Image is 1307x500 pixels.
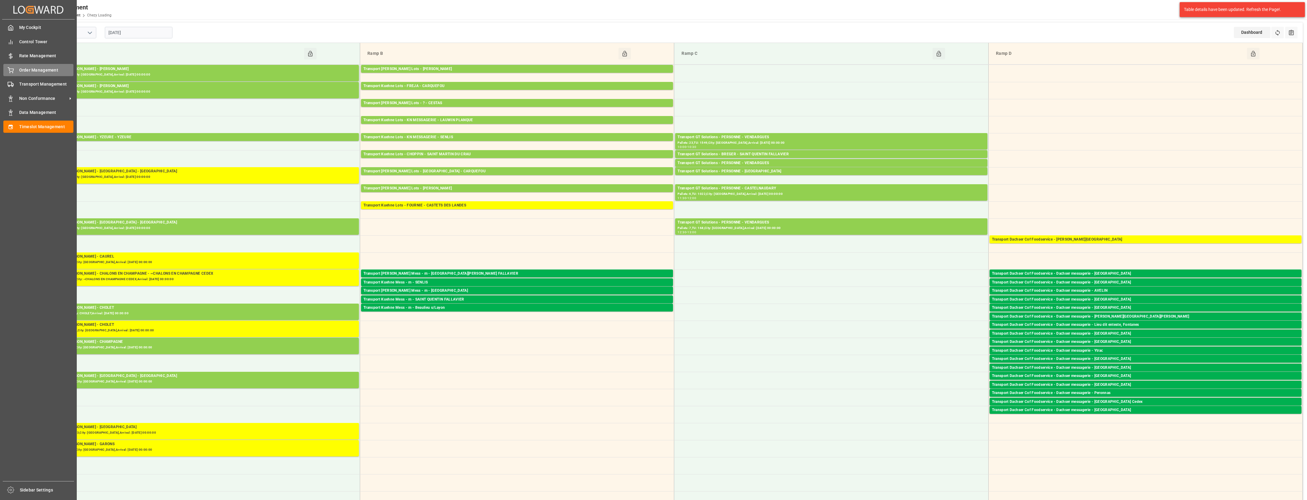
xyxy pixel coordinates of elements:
[678,226,985,231] div: Pallets: 7,TU: 168,City: [GEOGRAPHIC_DATA],Arrival: [DATE] 00:00:00
[363,66,671,72] div: Transport [PERSON_NAME] Lots - [PERSON_NAME]
[19,39,74,45] span: Control Tower
[992,348,1299,354] div: Transport Dachser Cof Foodservice - Dachser messagerie - Ytrac
[49,373,356,379] div: Transport [PERSON_NAME] - [GEOGRAPHIC_DATA] - [GEOGRAPHIC_DATA]
[992,311,1299,316] div: Pallets: 2,TU: 38,City: [GEOGRAPHIC_DATA],Arrival: [DATE] 00:00:00
[19,24,74,31] span: My Cockpit
[363,297,671,303] div: Transport Kuehne Mess - m - SAINT QUENTIN FALLAVIER
[992,388,1299,393] div: Pallets: 1,TU: 28,City: [GEOGRAPHIC_DATA],Arrival: [DATE] 00:00:00
[363,202,671,209] div: Transport Kuehne Lots - FOURNIE - CASTETS DES LANDES
[363,168,671,174] div: Transport [PERSON_NAME] Lots - [GEOGRAPHIC_DATA] - CARQUEFOU
[992,243,1299,248] div: Pallets: 11,TU: 52,City: [GEOGRAPHIC_DATA],Arrival: [DATE] 00:00:00
[363,277,671,282] div: Pallets: 1,TU: 16,City: [GEOGRAPHIC_DATA][PERSON_NAME],Arrival: [DATE] 00:00:00
[992,303,1299,308] div: Pallets: 1,TU: 34,City: [GEOGRAPHIC_DATA],Arrival: [DATE] 00:00:00
[49,168,356,174] div: Transport [PERSON_NAME] - [GEOGRAPHIC_DATA] - [GEOGRAPHIC_DATA]
[992,396,1299,401] div: Pallets: 1,TU: 44,City: [GEOGRAPHIC_DATA],Arrival: [DATE] 00:00:00
[678,192,985,197] div: Pallets: 6,TU: 1022,City: [GEOGRAPHIC_DATA],Arrival: [DATE] 00:00:00
[992,320,1299,325] div: Pallets: 1,TU: 40,City: [GEOGRAPHIC_DATA][PERSON_NAME],Arrival: [DATE] 00:00:00
[49,345,356,350] div: Pallets: 5,TU: 245,City: [GEOGRAPHIC_DATA],Arrival: [DATE] 00:00:00
[363,192,671,197] div: Pallets: 16,TU: 448,City: CARQUEFOU,Arrival: [DATE] 00:00:00
[49,226,356,231] div: Pallets: 3,TU: 56,City: [GEOGRAPHIC_DATA],Arrival: [DATE] 00:00:00
[992,277,1299,282] div: Pallets: 2,TU: 25,City: [GEOGRAPHIC_DATA],Arrival: [DATE] 00:00:00
[992,371,1299,376] div: Pallets: ,TU: 49,City: [GEOGRAPHIC_DATA],Arrival: [DATE] 00:00:00
[49,140,356,146] div: Pallets: ,TU: 115,City: [GEOGRAPHIC_DATA],Arrival: [DATE] 00:00:00
[992,413,1299,418] div: Pallets: ,TU: 87,City: [GEOGRAPHIC_DATA],Arrival: [DATE] 00:00:00
[992,356,1299,362] div: Transport Dachser Cof Foodservice - Dachser messagerie - [GEOGRAPHIC_DATA]
[363,303,671,308] div: Pallets: ,TU: 60,City: [GEOGRAPHIC_DATA][PERSON_NAME],Arrival: [DATE] 00:00:00
[992,339,1299,345] div: Transport Dachser Cof Foodservice - Dachser messagerie - [GEOGRAPHIC_DATA]
[678,134,985,140] div: Transport GT Solutions - PERSONNE - VENDARGUES
[992,294,1299,299] div: Pallets: 1,TU: 18,City: [GEOGRAPHIC_DATA],Arrival: [DATE] 00:00:00
[992,286,1299,291] div: Pallets: ,TU: 91,City: [GEOGRAPHIC_DATA],Arrival: [DATE] 00:00:00
[49,66,356,72] div: Transport [PERSON_NAME] - [PERSON_NAME]
[3,121,73,132] a: Timeslot Management
[3,78,73,90] a: Transport Management
[992,322,1299,328] div: Transport Dachser Cof Foodservice - Dachser messagerie - Lieu dit enteste, Fontanes
[19,95,67,102] span: Non Conformance
[19,124,74,130] span: Timeslot Management
[49,322,356,328] div: Transport [PERSON_NAME] - CHOLET
[49,430,356,435] div: Pallets: 10,TU: 1003,City: [GEOGRAPHIC_DATA],Arrival: [DATE] 00:00:00
[365,48,618,59] div: Ramp B
[678,174,985,180] div: Pallets: 10,TU: 98,City: [GEOGRAPHIC_DATA],Arrival: [DATE] 00:00:00
[363,280,671,286] div: Transport Kuehne Mess - m - SENLIS
[363,305,671,311] div: Transport Kuehne Mess - m - Beaulieu s/Layon
[19,53,74,59] span: Rate Management
[363,294,671,299] div: Pallets: ,TU: 88,City: [GEOGRAPHIC_DATA],Arrival: [DATE] 00:00:00
[687,197,696,199] div: 12:00
[992,390,1299,396] div: Transport Dachser Cof Foodservice - Dachser messagerie - Peronnas
[49,72,356,77] div: Pallets: ,TU: 142,City: [GEOGRAPHIC_DATA],Arrival: [DATE] 00:00:00
[363,83,671,89] div: Transport Kuehne Lots - FREJA - CARQUEFOU
[49,89,356,94] div: Pallets: ,TU: 142,City: [GEOGRAPHIC_DATA],Arrival: [DATE] 00:00:00
[992,331,1299,337] div: Transport Dachser Cof Foodservice - Dachser messagerie - [GEOGRAPHIC_DATA]
[51,48,304,59] div: Ramp A
[992,405,1299,410] div: Pallets: 1,TU: 16,City: [GEOGRAPHIC_DATA],Arrival: [DATE] 00:00:00
[678,140,985,146] div: Pallets: 23,TU: 1549,City: [GEOGRAPHIC_DATA],Arrival: [DATE] 00:00:00
[678,185,985,192] div: Transport GT Solutions - PERSONNE - CASTELNAUDARY
[679,48,933,59] div: Ramp C
[992,328,1299,333] div: Pallets: 1,TU: 23,City: Lieu dit [GEOGRAPHIC_DATA], [GEOGRAPHIC_DATA],Arrival: [DATE] 00:00:00
[363,185,671,192] div: Transport [PERSON_NAME] Lots - [PERSON_NAME]
[363,157,671,163] div: Pallets: 1,TU: 815,City: [GEOGRAPHIC_DATA][PERSON_NAME],Arrival: [DATE] 00:00:00
[992,337,1299,342] div: Pallets: ,TU: 20,City: [GEOGRAPHIC_DATA],Arrival: [DATE] 00:00:00
[363,100,671,106] div: Transport [PERSON_NAME] Lots - ? - CESTAS
[105,27,172,38] input: DD-MM-YYYY
[49,220,356,226] div: Transport [PERSON_NAME] - [GEOGRAPHIC_DATA] - [GEOGRAPHIC_DATA]
[687,231,696,234] div: 13:00
[992,382,1299,388] div: Transport Dachser Cof Foodservice - Dachser messagerie - [GEOGRAPHIC_DATA]
[994,48,1247,59] div: Ramp D
[678,160,985,166] div: Transport GT Solutions - PERSONNE - VENDARGUES
[678,146,686,148] div: 10:00
[49,260,356,265] div: Pallets: 1,TU: 173,City: [GEOGRAPHIC_DATA],Arrival: [DATE] 00:00:00
[363,288,671,294] div: Transport [PERSON_NAME] Mess - m - [GEOGRAPHIC_DATA]
[49,424,356,430] div: Transport [PERSON_NAME] - [GEOGRAPHIC_DATA]
[992,379,1299,384] div: Pallets: 2,TU: ,City: [GEOGRAPHIC_DATA],Arrival: [DATE] 00:00:00
[992,305,1299,311] div: Transport Dachser Cof Foodservice - Dachser messagerie - [GEOGRAPHIC_DATA]
[992,271,1299,277] div: Transport Dachser Cof Foodservice - Dachser messagerie - [GEOGRAPHIC_DATA]
[992,354,1299,359] div: Pallets: 1,TU: 25,City: Ytrac,Arrival: [DATE] 00:00:00
[3,36,73,48] a: Control Tower
[49,339,356,345] div: Transport [PERSON_NAME] - CHAMPAGNE
[363,271,671,277] div: Transport [PERSON_NAME] Mess - m - [GEOGRAPHIC_DATA][PERSON_NAME] FALLAVIER
[363,174,671,180] div: Pallets: 15,TU: 1262,City: CARQUEFOU,Arrival: [DATE] 00:00:00
[363,311,671,316] div: Pallets: ,TU: 65,City: Beaulieu s/[GEOGRAPHIC_DATA],Arrival: [DATE] 00:00:00
[992,399,1299,405] div: Transport Dachser Cof Foodservice - Dachser messagerie - [GEOGRAPHIC_DATA] Cedex
[363,286,671,291] div: Pallets: ,TU: 9,City: [GEOGRAPHIC_DATA],Arrival: [DATE] 00:00:00
[49,328,356,333] div: Pallets: 18,TU: 846,City: [GEOGRAPHIC_DATA],Arrival: [DATE] 00:00:00
[3,107,73,118] a: Data Management
[992,314,1299,320] div: Transport Dachser Cof Foodservice - Dachser messagerie - [PERSON_NAME][GEOGRAPHIC_DATA][PERSON_NAME]
[363,209,671,214] div: Pallets: 3,TU: 56,City: CASTETS DES [PERSON_NAME],Arrival: [DATE] 00:00:00
[49,174,356,180] div: Pallets: ,TU: 431,City: [GEOGRAPHIC_DATA],Arrival: [DATE] 00:00:00
[992,373,1299,379] div: Transport Dachser Cof Foodservice - Dachser messagerie - [GEOGRAPHIC_DATA]
[363,89,671,94] div: Pallets: 12,TU: 1014,City: CARQUEFOU,Arrival: [DATE] 00:00:00
[678,197,686,199] div: 11:30
[678,220,985,226] div: Transport GT Solutions - PERSONNE - VENDARGUES
[19,109,74,116] span: Data Management
[20,487,74,493] span: Sidebar Settings
[992,365,1299,371] div: Transport Dachser Cof Foodservice - Dachser messagerie - [GEOGRAPHIC_DATA]
[3,50,73,62] a: Rate Management
[363,117,671,123] div: Transport Kuehne Lots - KN MESSAGERIE - LAUWIN PLANQUE
[678,166,985,171] div: Pallets: 4,TU: 308,City: [GEOGRAPHIC_DATA],Arrival: [DATE] 00:00:00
